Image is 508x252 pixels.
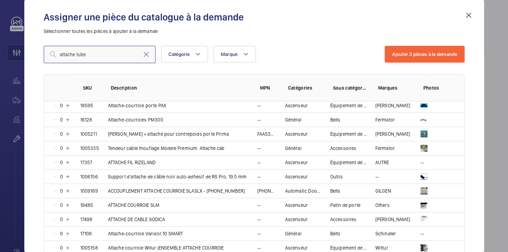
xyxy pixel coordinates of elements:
[375,102,410,109] p: [PERSON_NAME]
[330,116,341,123] p: Belts
[108,216,165,223] p: ATTACHE DE CABLE SODICA
[108,145,225,152] p: Tendeur cable mouflage.Modele Premium. Attache cab
[80,116,92,123] p: 16128
[161,46,208,62] button: Catégorie
[330,131,367,137] p: Équipement de porte
[108,230,183,237] p: Attache-courroie Varidor 10 SMART
[58,159,65,166] p: 0
[420,102,427,109] img: jJtRlAK5zQUSZMhOm1Gs9_yjEw2WpZRbhD-kOeG-4enkr9__.jpeg
[257,116,261,123] p: --
[420,116,427,123] img: hGMXCfiMz_JOyBUnXoIJ7j0fmVQLxCWBsiZV64tJfBtoOOJU.png
[44,46,156,63] input: Find a part
[330,244,367,251] p: Équipement de porte
[221,51,238,57] span: Marque
[285,216,308,223] p: Ascenseur
[80,244,98,251] p: 1005158
[420,145,427,152] img: 6OM5p1hZXC29o4Y_ZvBGAmhl2sknja_Onw6g3e9cNuymXFq6.png
[80,202,93,209] p: 19485
[285,116,301,123] p: Général
[420,216,427,223] img: XMiwa1UsfGk80P7EZzBo99QUCFKMXwCrauu-1dPWrZXlRYN3.png
[58,216,65,223] p: 0
[257,102,261,109] p: --
[378,84,412,91] p: Marques
[58,173,65,180] p: 0
[108,173,247,180] p: Support d'attache de câble noir auto-adhesif de RS Pro, 19,5 mm
[83,84,100,91] p: SKU
[44,28,465,35] p: Sélectionner toutes les pièces à ajouter à la demande
[58,187,65,194] p: 0
[285,159,308,166] p: Ascenseur
[257,173,261,180] p: --
[420,244,427,251] img: LKw9g96eaFOnRsSqDBhZmS74e-U8ukCRoa0DFpehAlP2zo1l.png
[375,216,410,223] p: [PERSON_NAME]
[214,46,256,62] button: Marque
[330,202,361,209] p: Patin de porte
[420,173,427,180] img: eKqCNFSWWc3WElMzh185P4Kr2_O49PaSdJmx8s4EFd8gS968.png
[330,216,357,223] p: Accessoires
[108,159,156,166] p: ATTACHE FIL RIZELAND
[420,202,427,209] img: OUTcOlTO3FkQWf78m7-20vi6S58zeYRxD1Hoodt99mv9V_H7.png
[420,187,427,194] img: oIVUo51ilMU6DI7x-fq2TK3eZE5OhGcxWiB_KzTpEBWAnQJJ.jpeg
[80,187,98,194] p: 1009189
[333,84,367,91] p: Sous catégories
[58,131,65,137] p: 0
[257,216,261,223] p: --
[58,116,65,123] p: 0
[80,216,93,223] p: 17498
[58,145,65,152] p: 0
[330,230,341,237] p: Belts
[285,244,308,251] p: Ascenseur
[385,46,464,62] button: Ajouter 3 pièces à la demande
[257,131,277,137] p: FAA5394A53
[108,131,229,137] p: [PERSON_NAME] + attache pour contrepoids porte Prima
[330,187,341,194] p: Belts
[375,244,388,251] p: Wittur
[288,84,322,91] p: Catégories
[108,116,163,123] p: Attache-courroies PM300
[257,145,261,152] p: --
[260,84,277,91] p: MPN
[80,230,92,237] p: 17108
[285,187,322,194] p: Automatic Doors (Vertical)
[80,145,99,152] p: 1005335
[257,230,261,237] p: --
[58,244,65,251] p: 0
[420,230,424,237] p: --
[168,51,190,57] span: Catégorie
[111,84,249,91] p: Description
[108,102,167,109] p: Attache-courroie porte PAX
[420,159,424,166] p: --
[375,230,396,237] p: Schindler
[80,173,98,180] p: 1006156
[285,131,308,137] p: Ascenseur
[375,187,391,194] p: GILGEN
[108,244,224,251] p: Attache courroie Witur (ENSEMBLE ATTACHE COURROIE
[58,202,65,209] p: 0
[285,202,308,209] p: Ascenseur
[257,159,261,166] p: --
[257,202,261,209] p: --
[58,102,65,109] p: 0
[330,102,367,109] p: Équipement de porte
[330,173,343,180] p: Outils
[108,187,245,194] p: ACCOUPLEMENT ATTACHE COURROIE SLASLX - [PHONE_NUMBER]
[330,145,357,152] p: Accessoires
[423,84,450,91] p: Photos
[285,230,301,237] p: Général
[285,173,308,180] p: Ascenseur
[375,145,395,152] p: Fermator
[285,102,308,109] p: Ascenseur
[375,159,389,166] p: AUTRE
[108,202,160,209] p: ATTACHE COURROIE SLM
[330,159,367,166] p: Équipement de porte
[375,173,379,180] p: --
[80,159,93,166] p: 17357
[257,187,277,194] p: [PHONE_NUMBER]
[285,145,301,152] p: Général
[58,230,65,237] p: 0
[420,131,427,137] img: fIrYjWewKTs0oZvl4eFoHuhbs6GQKiL7mo2g5iwrqCtAbKT4.png
[257,244,261,251] p: --
[375,131,410,137] p: [PERSON_NAME]
[375,202,390,209] p: Others
[375,116,395,123] p: Fermator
